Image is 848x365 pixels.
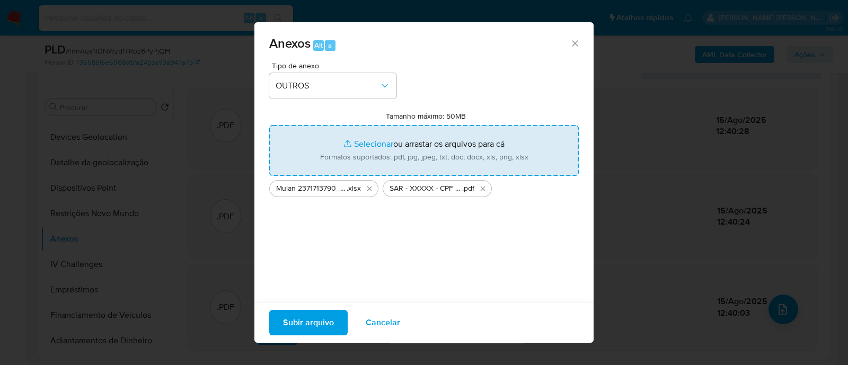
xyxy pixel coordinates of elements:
span: Subir arquivo [283,311,334,334]
ul: Arquivos selecionados [269,176,579,197]
span: Mulan 2371713790_2025_08_13_16_45_45 [276,183,347,194]
label: Tamanho máximo: 50MB [386,111,466,121]
button: Cancelar [352,310,414,335]
span: Tipo de anexo [272,62,399,69]
span: a [328,40,332,50]
span: Cancelar [366,311,400,334]
button: Subir arquivo [269,310,348,335]
button: Excluir SAR - XXXXX - CPF 31458392848 - MICHELE APARECIDA NUNES DA SILVA.pdf [476,182,489,195]
span: .pdf [462,183,474,194]
button: Excluir Mulan 2371713790_2025_08_13_16_45_45.xlsx [363,182,376,195]
span: OUTROS [276,81,379,91]
span: Anexos [269,34,311,52]
button: OUTROS [269,73,396,99]
span: SAR - XXXXX - CPF 31458392848 - [PERSON_NAME] [PERSON_NAME] [390,183,462,194]
button: Fechar [570,38,579,48]
span: Alt [314,40,323,50]
span: .xlsx [347,183,361,194]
